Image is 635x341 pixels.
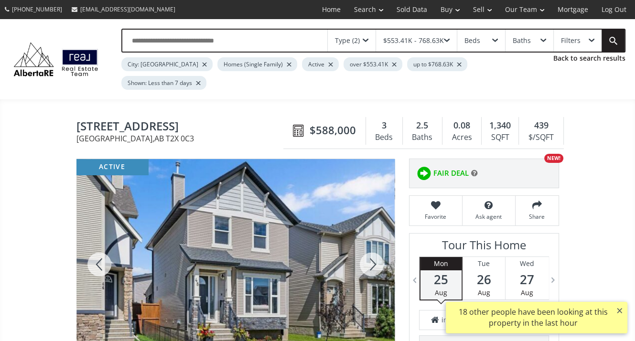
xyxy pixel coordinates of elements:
[67,0,180,18] a: [EMAIL_ADDRESS][DOMAIN_NAME]
[383,37,444,44] div: $553.41K - 768.63K
[420,273,462,286] span: 25
[121,76,206,90] div: Shown: Less than 7 days
[435,288,447,297] span: Aug
[506,273,549,286] span: 27
[447,130,476,145] div: Acres
[414,164,433,183] img: rating icon
[513,37,531,44] div: Baths
[520,213,554,221] span: Share
[486,130,514,145] div: SQFT
[463,257,505,270] div: Tue
[433,168,469,178] span: FAIR DEAL
[463,273,505,286] span: 26
[464,37,480,44] div: Beds
[408,119,437,132] div: 2.5
[76,135,288,142] span: [GEOGRAPHIC_DATA] , AB T2X 0C3
[335,37,360,44] div: Type (2)
[76,120,288,135] span: 48 Silverado Range Close SW
[414,213,457,221] span: Favorite
[441,315,472,325] span: in Person
[506,257,549,270] div: Wed
[217,57,297,71] div: Homes (Single Family)
[489,119,511,132] span: 1,340
[553,53,625,63] a: Back to search results
[344,57,402,71] div: over $553.41K
[80,5,175,13] span: [EMAIL_ADDRESS][DOMAIN_NAME]
[521,288,533,297] span: Aug
[544,154,563,163] div: NEW!
[407,57,467,71] div: up to $768.63K
[561,37,581,44] div: Filters
[419,238,549,256] h3: Tour This Home
[524,119,558,132] div: 439
[477,288,490,297] span: Aug
[12,5,62,13] span: [PHONE_NUMBER]
[408,130,437,145] div: Baths
[310,123,356,138] span: $588,000
[121,57,213,71] div: City: [GEOGRAPHIC_DATA]
[76,159,148,175] div: active
[467,213,510,221] span: Ask agent
[524,130,558,145] div: $/SQFT
[420,257,462,270] div: Mon
[10,40,102,79] img: Logo
[371,130,398,145] div: Beds
[302,57,339,71] div: Active
[451,307,615,329] div: 18 other people have been looking at this property in the last hour
[371,119,398,132] div: 3
[612,302,627,319] button: ×
[447,119,476,132] div: 0.08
